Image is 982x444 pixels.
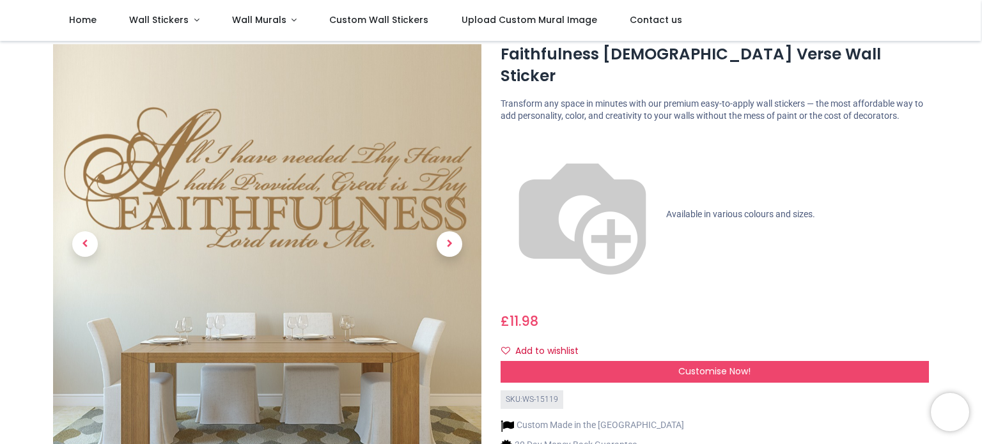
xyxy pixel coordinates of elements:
[72,231,98,257] span: Previous
[437,231,462,257] span: Next
[232,13,286,26] span: Wall Murals
[630,13,682,26] span: Contact us
[510,312,538,330] span: 11.98
[678,365,751,378] span: Customise Now!
[501,346,510,355] i: Add to wishlist
[501,98,929,123] p: Transform any space in minutes with our premium easy-to-apply wall stickers — the most affordable...
[501,419,684,433] li: Custom Made in the [GEOGRAPHIC_DATA]
[329,13,428,26] span: Custom Wall Stickers
[501,312,538,330] span: £
[501,341,589,362] button: Add to wishlistAdd to wishlist
[417,104,481,384] a: Next
[462,13,597,26] span: Upload Custom Mural Image
[69,13,97,26] span: Home
[129,13,189,26] span: Wall Stickers
[53,104,117,384] a: Previous
[501,133,664,296] img: color-wheel.png
[501,43,929,88] h1: Faithfulness [DEMOGRAPHIC_DATA] Verse Wall Sticker
[666,208,815,218] span: Available in various colours and sizes.
[501,390,563,409] div: SKU: WS-15119
[931,393,969,431] iframe: Brevo live chat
